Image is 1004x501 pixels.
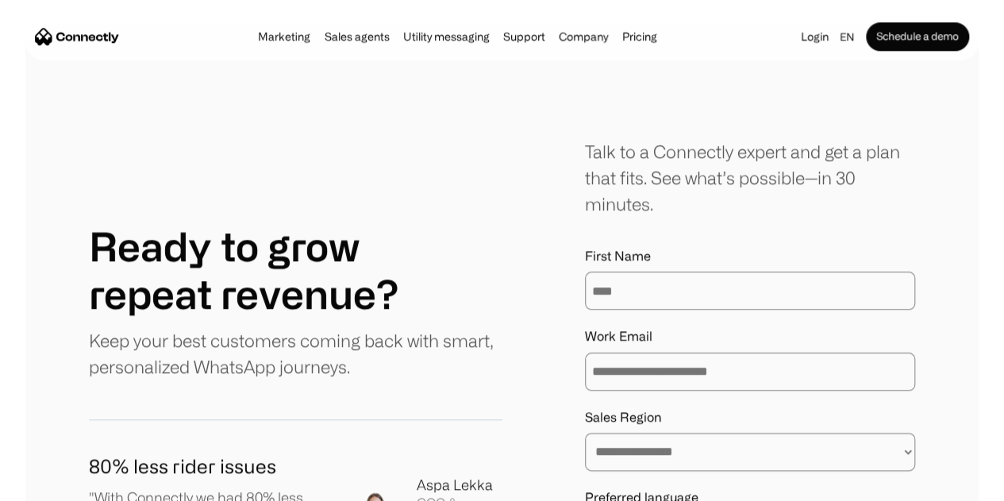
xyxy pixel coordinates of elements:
aside: Language selected: English [16,472,95,495]
div: Company [559,25,608,48]
div: en [833,25,866,48]
a: Marketing [253,30,315,43]
a: Support [498,30,550,43]
p: Keep your best customers coming back with smart, personalized WhatsApp journeys. [89,327,502,380]
h1: 80% less rider issues [89,452,325,480]
label: Sales Region [585,410,915,425]
ul: Language list [32,473,95,495]
div: en [840,25,854,48]
a: Login [796,25,833,48]
a: Schedule a demo [866,22,969,51]
a: home [35,25,119,48]
a: Utility messaging [398,30,494,43]
div: Aspa Lekka [417,474,502,495]
a: Pricing [617,30,662,43]
div: Talk to a Connectly expert and get a plan that fits. See what’s possible—in 30 minutes. [585,138,915,217]
label: Work Email [585,329,915,344]
a: Sales agents [319,30,394,43]
h1: Ready to grow repeat revenue? [89,222,399,318]
label: First Name [585,249,915,264]
div: Company [554,25,613,48]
